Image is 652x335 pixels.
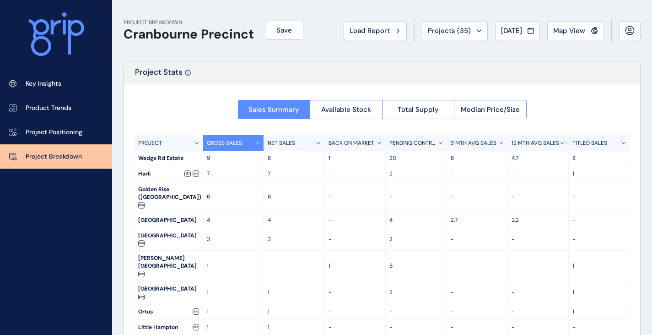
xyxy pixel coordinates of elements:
[207,154,260,162] p: 9
[329,193,382,201] p: -
[135,320,203,335] div: Little Hampton
[321,105,371,114] span: Available Stock
[389,139,438,147] p: PENDING CONTRACTS
[248,105,299,114] span: Sales Summary
[512,289,565,297] p: -
[26,79,61,88] p: Key Insights
[124,19,254,27] p: PROJECT BREAKDOWN
[207,236,260,243] p: 3
[451,193,504,201] p: -
[572,170,626,178] p: 1
[572,216,626,224] p: -
[382,100,454,119] button: Total Supply
[310,100,382,119] button: Available Stock
[207,289,260,297] p: 1
[350,26,390,35] span: Load Report
[329,216,382,224] p: -
[389,236,442,243] p: 2
[329,308,382,316] p: -
[389,324,442,331] p: -
[26,128,82,137] p: Project Positioning
[238,100,310,119] button: Sales Summary
[572,236,626,243] p: -
[572,289,626,297] p: 1
[454,100,527,119] button: Median Price/Size
[329,170,382,178] p: -
[389,289,442,297] p: 2
[329,289,382,297] p: -
[135,151,203,166] div: Wedge Rd Estate
[451,216,504,224] p: 2.7
[501,26,522,35] span: [DATE]
[268,308,321,316] p: 1
[512,154,565,162] p: 4.7
[451,262,504,270] p: -
[207,216,260,224] p: 4
[135,228,203,251] div: [GEOGRAPHIC_DATA]
[451,139,496,147] p: 3 MTH AVG SALES
[138,139,162,147] p: PROJECT
[329,324,382,331] p: -
[398,105,439,114] span: Total Supply
[135,251,203,281] div: [PERSON_NAME][GEOGRAPHIC_DATA]
[207,139,242,147] p: GROSS SALES
[344,21,407,40] button: Load Report
[26,152,82,161] p: Project Breakdown
[268,216,321,224] p: 4
[451,308,504,316] p: -
[428,26,471,35] span: Projects ( 35 )
[451,289,504,297] p: -
[389,170,442,178] p: 2
[268,236,321,243] p: 3
[512,170,565,178] p: -
[512,262,565,270] p: -
[572,262,626,270] p: 1
[329,154,382,162] p: 1
[512,139,559,147] p: 12 MTH AVG SALES
[265,21,303,40] button: Save
[207,193,260,201] p: 6
[329,262,382,270] p: 1
[329,139,374,147] p: BACK ON MARKET
[512,216,565,224] p: 2.2
[268,324,321,331] p: 1
[135,304,203,319] div: Ortus
[389,154,442,162] p: 20
[389,193,442,201] p: -
[207,170,260,178] p: 7
[451,154,504,162] p: 8
[207,308,260,316] p: 1
[512,193,565,201] p: -
[495,21,540,40] button: [DATE]
[329,236,382,243] p: -
[572,154,626,162] p: 8
[451,236,504,243] p: -
[135,67,183,84] p: Project Stats
[207,324,260,331] p: 1
[461,105,520,114] span: Median Price/Size
[512,324,565,331] p: -
[389,308,442,316] p: -
[135,182,203,212] div: Golden Rise ([GEOGRAPHIC_DATA])
[207,262,260,270] p: 1
[389,216,442,224] p: 4
[572,324,626,331] p: -
[135,213,203,228] div: [GEOGRAPHIC_DATA]
[572,193,626,201] p: -
[422,21,488,40] button: Projects (35)
[26,104,71,113] p: Product Trends
[553,26,585,35] span: Map View
[268,289,321,297] p: 1
[572,308,626,316] p: 1
[512,308,565,316] p: -
[389,262,442,270] p: 5
[512,236,565,243] p: -
[135,166,203,181] div: Harli
[276,26,292,35] span: Save
[268,170,321,178] p: 7
[572,139,607,147] p: TITLED SALES
[451,324,504,331] p: -
[547,21,604,40] button: Map View
[268,154,321,162] p: 8
[268,139,295,147] p: NET SALES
